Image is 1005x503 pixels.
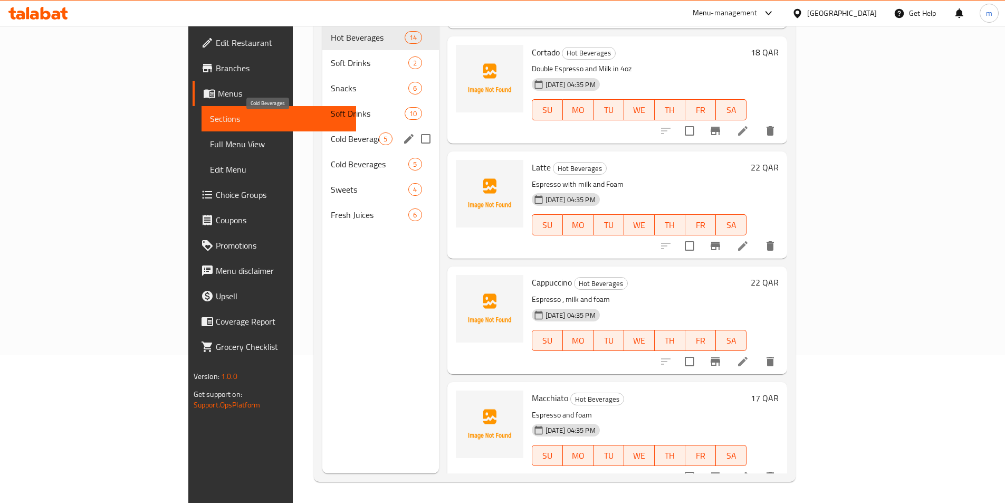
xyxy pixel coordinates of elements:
[685,99,716,120] button: FR
[331,208,408,221] span: Fresh Juices
[567,448,589,463] span: MO
[202,106,356,131] a: Sections
[405,33,421,43] span: 14
[194,369,219,383] span: Version:
[537,102,559,118] span: SU
[563,445,594,466] button: MO
[807,7,877,19] div: [GEOGRAPHIC_DATA]
[751,275,779,290] h6: 22 QAR
[628,102,650,118] span: WE
[194,387,242,401] span: Get support on:
[598,448,620,463] span: TU
[193,207,356,233] a: Coupons
[736,470,749,483] a: Edit menu item
[678,120,701,142] span: Select to update
[210,112,348,125] span: Sections
[409,58,421,68] span: 2
[736,125,749,137] a: Edit menu item
[322,126,438,151] div: Cold Beverages5edit
[716,214,746,235] button: SA
[594,330,624,351] button: TU
[537,448,559,463] span: SU
[456,391,523,458] img: Macchiato
[567,333,589,348] span: MO
[194,398,261,412] a: Support.OpsPlatform
[736,355,749,368] a: Edit menu item
[193,55,356,81] a: Branches
[408,82,422,94] div: items
[758,233,783,259] button: delete
[409,185,421,195] span: 4
[216,214,348,226] span: Coupons
[563,99,594,120] button: MO
[594,214,624,235] button: TU
[690,102,712,118] span: FR
[716,445,746,466] button: SA
[532,99,563,120] button: SU
[532,293,747,306] p: Espresso , milk and foam
[193,182,356,207] a: Choice Groups
[193,30,356,55] a: Edit Restaurant
[758,118,783,144] button: delete
[678,350,701,373] span: Select to update
[758,464,783,489] button: delete
[659,333,681,348] span: TH
[532,390,568,406] span: Macchiato
[553,162,607,175] div: Hot Beverages
[216,315,348,328] span: Coverage Report
[594,99,624,120] button: TU
[570,393,624,405] div: Hot Beverages
[659,102,681,118] span: TH
[563,330,594,351] button: MO
[562,47,615,59] span: Hot Beverages
[408,183,422,196] div: items
[221,369,237,383] span: 1.0.0
[216,264,348,277] span: Menu disclaimer
[202,131,356,157] a: Full Menu View
[655,214,685,235] button: TH
[575,278,627,290] span: Hot Beverages
[541,310,600,320] span: [DATE] 04:35 PM
[703,349,728,374] button: Branch-specific-item
[331,56,408,69] span: Soft Drinks
[690,333,712,348] span: FR
[685,330,716,351] button: FR
[751,160,779,175] h6: 22 QAR
[720,448,742,463] span: SA
[331,31,405,44] div: Hot Beverages
[322,177,438,202] div: Sweets4
[594,445,624,466] button: TU
[322,101,438,126] div: Soft Drinks10
[537,217,559,233] span: SU
[216,188,348,201] span: Choice Groups
[532,44,560,60] span: Cortado
[532,330,563,351] button: SU
[193,258,356,283] a: Menu disclaimer
[553,163,606,175] span: Hot Beverages
[541,425,600,435] span: [DATE] 04:35 PM
[202,157,356,182] a: Edit Menu
[331,82,408,94] span: Snacks
[685,214,716,235] button: FR
[624,330,655,351] button: WE
[736,240,749,252] a: Edit menu item
[690,217,712,233] span: FR
[624,99,655,120] button: WE
[379,132,392,145] div: items
[598,333,620,348] span: TU
[703,464,728,489] button: Branch-specific-item
[210,138,348,150] span: Full Menu View
[655,330,685,351] button: TH
[532,409,747,422] p: Espresso and foam
[322,202,438,227] div: Fresh Juices6
[193,233,356,258] a: Promotions
[624,445,655,466] button: WE
[758,349,783,374] button: delete
[456,275,523,343] img: Cappuccino
[322,151,438,177] div: Cold Beverages5
[532,62,747,75] p: Double Espresso and Milk in 4oz
[409,83,421,93] span: 6
[218,87,348,100] span: Menus
[563,214,594,235] button: MO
